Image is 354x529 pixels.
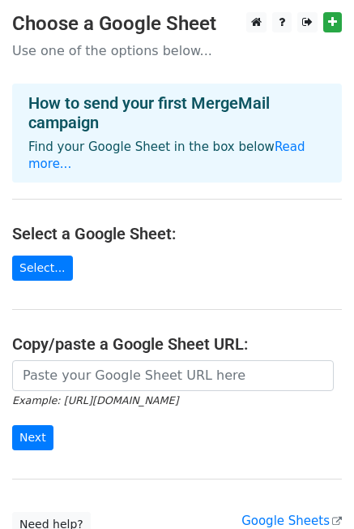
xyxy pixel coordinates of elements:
input: Paste your Google Sheet URL here [12,360,334,391]
a: Read more... [28,140,305,171]
a: Select... [12,256,73,281]
a: Google Sheets [241,514,342,528]
h4: Select a Google Sheet: [12,224,342,243]
input: Next [12,425,53,450]
h3: Choose a Google Sheet [12,12,342,36]
p: Find your Google Sheet in the box below [28,139,326,173]
small: Example: [URL][DOMAIN_NAME] [12,394,178,406]
h4: Copy/paste a Google Sheet URL: [12,334,342,354]
p: Use one of the options below... [12,42,342,59]
h4: How to send your first MergeMail campaign [28,93,326,132]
